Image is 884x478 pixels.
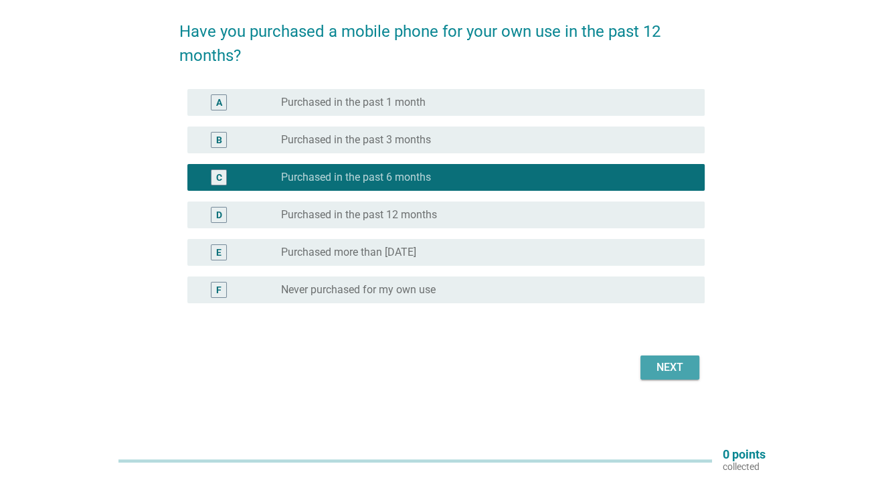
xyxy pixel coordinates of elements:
div: Next [651,360,689,376]
label: Purchased more than [DATE] [281,246,416,259]
label: Purchased in the past 6 months [281,171,431,184]
h2: Have you purchased a mobile phone for your own use in the past 12 months? [179,6,705,68]
label: Purchased in the past 1 month [281,96,426,109]
p: 0 points [723,449,766,461]
div: E [216,246,222,260]
p: collected [723,461,766,473]
div: D [216,208,222,222]
label: Purchased in the past 3 months [281,133,431,147]
div: C [216,171,222,185]
label: Never purchased for my own use [281,283,436,297]
div: A [216,96,222,110]
button: Next [640,355,699,380]
label: Purchased in the past 12 months [281,208,437,222]
div: F [216,283,222,297]
div: B [216,133,222,147]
